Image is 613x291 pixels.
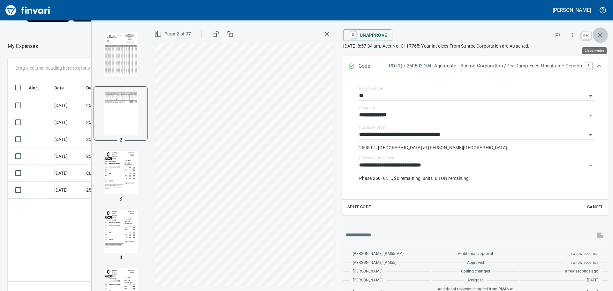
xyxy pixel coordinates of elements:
[86,84,118,92] span: Description
[343,29,392,41] button: UUnapprove
[84,97,141,114] td: 250502
[359,175,594,181] p: Phase 250105. ., $0 remaining, units: 0 TON remaining
[551,5,593,15] button: [PERSON_NAME]
[84,182,141,199] td: 250502
[52,182,84,199] td: [DATE]
[353,277,382,284] span: [PERSON_NAME]
[52,114,84,131] td: [DATE]
[461,268,490,275] span: Coding changed
[54,84,64,92] span: Date
[29,84,47,92] span: Alert
[8,42,38,50] p: My Expenses
[84,148,141,165] td: 250502
[343,77,608,215] div: Expand
[585,202,605,212] button: Cancel
[359,87,383,90] label: Expense Type
[52,97,84,114] td: [DATE]
[155,30,191,38] span: Page 2 of 37
[586,111,595,120] button: Open
[99,210,142,253] img: Page 4
[593,227,608,243] span: This records your message into the invoice and notifies anyone mentioned
[52,165,84,182] td: [DATE]
[52,148,84,165] td: [DATE]
[4,3,52,18] img: Finvari
[550,28,564,42] button: Flag
[553,7,591,13] h5: [PERSON_NAME]
[29,84,39,92] span: Alert
[359,156,394,160] label: Purchase Order Item
[587,203,604,211] span: Cancel
[119,195,122,203] p: 3
[86,84,110,92] span: Description
[8,42,38,50] nav: breadcrumb
[467,260,484,266] span: Approved
[566,28,580,42] button: More
[467,277,484,284] span: Assigned
[54,84,72,92] span: Date
[99,33,142,76] img: Page 1
[586,91,595,100] button: Open
[586,130,595,139] button: Open
[581,32,591,39] a: esc
[84,165,141,182] td: CLAIM P694329
[346,202,373,212] button: Split Code
[353,251,404,257] span: [PERSON_NAME] (PM55_AP)
[587,277,598,284] span: [DATE]
[84,131,141,148] td: 250502
[343,56,608,77] div: Expand
[343,43,608,49] p: [DATE] 8:57:34 am. Acct No. C117765: Your Invoices From Sunroc Corporation are Attached.
[586,161,595,170] button: Open
[389,62,582,70] p: PO (1) / 250502.104: Aggregate - Sunroc Corporation / 15: Dump Fees Unsuitable-Generic
[350,31,356,38] a: U
[348,30,387,41] span: Unapprove
[119,136,122,144] p: 2
[99,151,142,194] img: Page 3
[359,126,386,129] label: Purchase Order
[119,77,122,85] p: 1
[15,65,109,71] p: Drag a column heading here to group the table
[359,62,389,71] p: Code
[119,254,122,262] p: 4
[153,28,194,40] button: Page 2 of 37
[359,106,376,110] label: Company
[52,131,84,148] td: [DATE]
[99,92,142,135] img: Page 2
[565,268,598,275] span: a few seconds ago
[569,260,598,266] span: in a few seconds
[353,268,382,275] span: [PERSON_NAME]
[458,251,493,257] span: Additional approval
[569,251,598,257] span: in a few seconds
[353,260,397,266] span: [PERSON_NAME] (PM55)
[84,114,141,131] td: 250502
[359,144,594,151] p: 250502.: [GEOGRAPHIC_DATA] at [PERSON_NAME][GEOGRAPHIC_DATA]
[347,203,371,211] span: Split Code
[586,62,592,69] a: C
